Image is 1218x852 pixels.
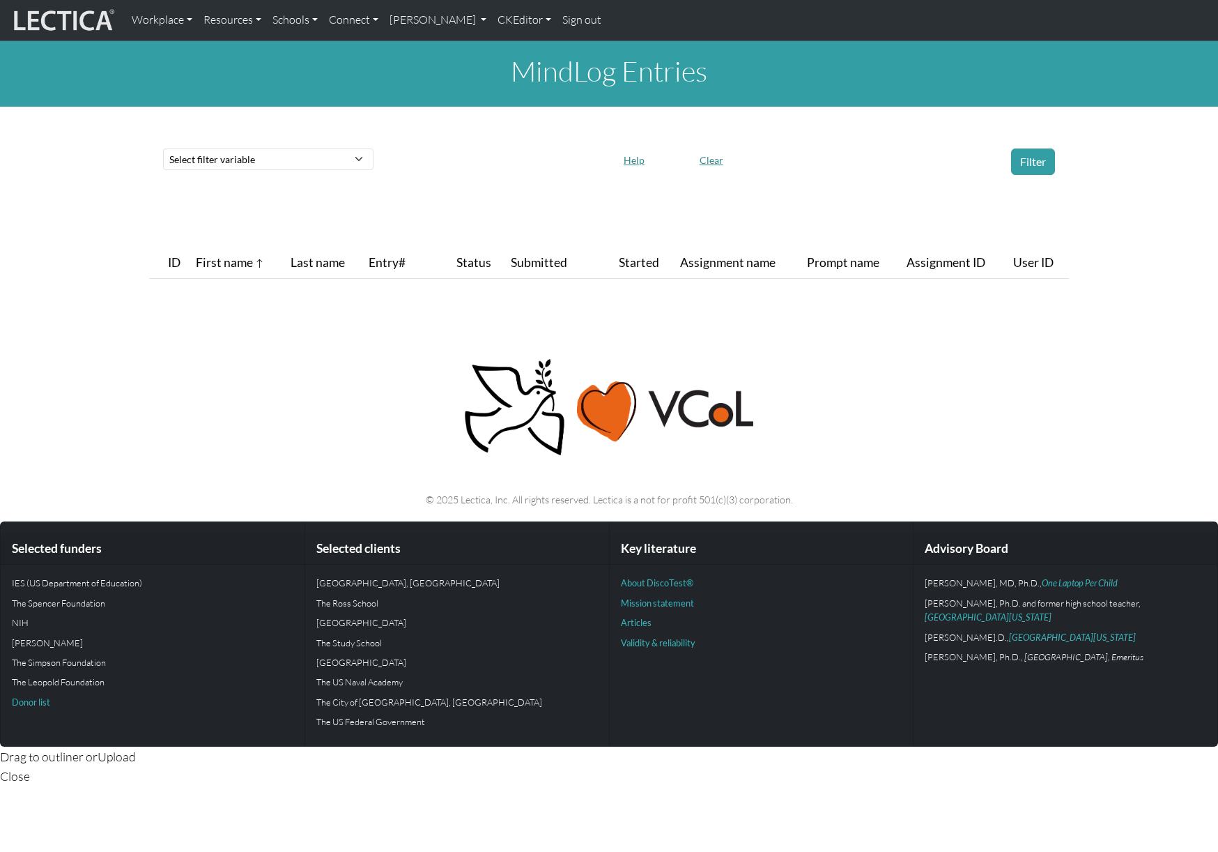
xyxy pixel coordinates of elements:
[511,253,567,273] span: Submitted
[285,248,363,279] th: Last name
[369,253,431,273] span: Entry#
[12,655,293,669] p: The Simpson Foundation
[157,492,1061,508] p: © 2025 Lectica, Inc. All rights reserved. Lectica is a not for profit 501(c)(3) corporation.
[12,697,50,708] a: Donor list
[316,576,598,590] p: [GEOGRAPHIC_DATA], [GEOGRAPHIC_DATA]
[10,7,115,33] img: lecticalive
[492,6,557,35] a: CKEditor
[1021,651,1143,662] em: , [GEOGRAPHIC_DATA], Emeritus
[617,151,651,166] a: Help
[925,630,1206,644] p: [PERSON_NAME].D.,
[1,533,304,565] div: Selected funders
[1009,632,1136,643] a: [GEOGRAPHIC_DATA][US_STATE]
[12,576,293,590] p: IES (US Department of Education)
[621,637,695,648] a: Validity & reliability
[925,576,1206,590] p: [PERSON_NAME], MD, Ph.D.,
[196,253,264,273] span: First name
[267,6,323,35] a: Schools
[456,253,491,273] span: Status
[198,6,267,35] a: Resources
[693,149,730,171] button: Clear
[621,598,694,609] a: Mission statement
[126,6,198,35] a: Workplace
[316,675,598,689] p: The US Naval Academy
[12,636,293,650] p: [PERSON_NAME]
[621,617,652,628] a: Articles
[12,596,293,610] p: The Spencer Foundation
[12,616,293,630] p: NIH
[316,695,598,709] p: The City of [GEOGRAPHIC_DATA], [GEOGRAPHIC_DATA]
[168,253,180,273] span: ID
[316,616,598,630] p: [GEOGRAPHIC_DATA]
[925,596,1206,625] p: [PERSON_NAME], Ph.D. and former high school teacher,
[907,253,985,273] span: Assignment ID
[12,675,293,689] p: The Leopold Foundation
[316,636,598,650] p: The Study School
[316,655,598,669] p: [GEOGRAPHIC_DATA]
[384,6,492,35] a: [PERSON_NAME]
[913,533,1217,565] div: Advisory Board
[323,6,384,35] a: Connect
[460,357,758,458] img: Peace, love, VCoL
[1013,253,1054,273] span: User ID
[613,248,674,279] th: Started
[1042,577,1118,588] a: One Laptop Per Child
[925,650,1206,664] p: [PERSON_NAME], Ph.D.
[557,6,607,35] a: Sign out
[621,577,693,588] a: About DiscoTest®
[925,611,1051,623] a: [GEOGRAPHIC_DATA][US_STATE]
[98,749,136,764] span: Upload
[305,533,609,565] div: Selected clients
[680,253,776,273] span: Assignment name
[617,149,651,171] button: Help
[610,533,913,565] div: Key literature
[316,596,598,610] p: The Ross School
[1011,149,1055,175] button: Filter
[316,715,598,729] p: The US Federal Government
[807,253,879,273] span: Prompt name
